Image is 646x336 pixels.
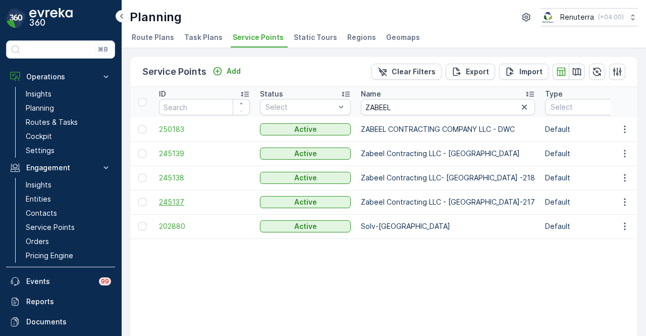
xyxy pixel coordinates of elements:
[260,123,351,135] button: Active
[260,148,351,160] button: Active
[142,65,206,79] p: Service Points
[545,221,636,231] p: Default
[6,158,115,178] button: Engagement
[294,32,337,42] span: Static Tours
[361,89,381,99] p: Name
[22,178,115,192] a: Insights
[26,117,78,127] p: Routes & Tasks
[22,129,115,143] a: Cockpit
[26,317,111,327] p: Documents
[138,125,146,133] div: Toggle Row Selected
[132,32,174,42] span: Route Plans
[6,271,115,292] a: Events99
[26,89,51,99] p: Insights
[361,221,535,231] p: Solv-[GEOGRAPHIC_DATA]
[545,124,636,134] p: Default
[22,192,115,206] a: Entities
[545,197,636,207] p: Default
[22,87,115,101] a: Insights
[101,277,109,285] p: 99
[26,276,93,286] p: Events
[6,67,115,87] button: Operations
[29,8,73,28] img: logo_dark-DEwI_e13.png
[22,220,115,234] a: Service Points
[551,102,620,112] p: Select
[260,172,351,184] button: Active
[361,99,535,115] input: Search
[6,312,115,332] a: Documents
[22,206,115,220] a: Contacts
[26,72,95,82] p: Operations
[545,149,636,159] p: Default
[347,32,376,42] span: Regions
[159,197,250,207] a: 245137
[184,32,223,42] span: Task Plans
[371,64,442,80] button: Clear Filters
[138,150,146,158] div: Toggle Row Selected
[22,234,115,249] a: Orders
[26,103,54,113] p: Planning
[159,221,250,231] a: 202880
[26,297,111,307] p: Reports
[6,8,26,28] img: logo
[26,131,52,141] p: Cockpit
[294,197,317,207] p: Active
[541,12,556,23] img: Screenshot_2024-07-26_at_13.33.01.png
[446,64,495,80] button: Export
[541,8,638,26] button: Renuterra(+04:00)
[361,173,535,183] p: Zabeel Contracting LLC- [GEOGRAPHIC_DATA] -218
[26,146,55,156] p: Settings
[598,13,624,21] p: ( +04:00 )
[159,149,250,159] a: 245139
[294,221,317,231] p: Active
[159,173,250,183] a: 245138
[260,196,351,208] button: Active
[499,64,549,80] button: Import
[260,220,351,232] button: Active
[560,12,594,22] p: Renuterra
[260,89,283,99] p: Status
[208,65,245,77] button: Add
[130,9,182,25] p: Planning
[294,173,317,183] p: Active
[361,124,535,134] p: ZABEEL CONTRACTING COMPANY LLC - DWC
[22,115,115,129] a: Routes & Tasks
[466,67,489,77] p: Export
[22,101,115,115] a: Planning
[26,236,49,247] p: Orders
[26,163,95,173] p: Engagement
[294,124,317,134] p: Active
[159,124,250,134] a: 250183
[26,194,51,204] p: Entities
[294,149,317,159] p: Active
[26,222,75,232] p: Service Points
[233,32,284,42] span: Service Points
[265,102,335,112] p: Select
[22,249,115,263] a: Pricing Engine
[392,67,436,77] p: Clear Filters
[26,208,57,218] p: Contacts
[545,89,563,99] p: Type
[159,99,250,115] input: Search
[545,173,636,183] p: Default
[159,89,166,99] p: ID
[138,198,146,206] div: Toggle Row Selected
[386,32,420,42] span: Geomaps
[26,180,51,190] p: Insights
[227,66,241,76] p: Add
[22,143,115,158] a: Settings
[138,174,146,182] div: Toggle Row Selected
[26,251,73,261] p: Pricing Engine
[98,45,108,54] p: ⌘B
[6,292,115,312] a: Reports
[138,222,146,230] div: Toggle Row Selected
[361,197,535,207] p: Zabeel Contracting LLC - [GEOGRAPHIC_DATA]-217
[361,149,535,159] p: Zabeel Contracting LLC - [GEOGRAPHIC_DATA]
[519,67,543,77] p: Import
